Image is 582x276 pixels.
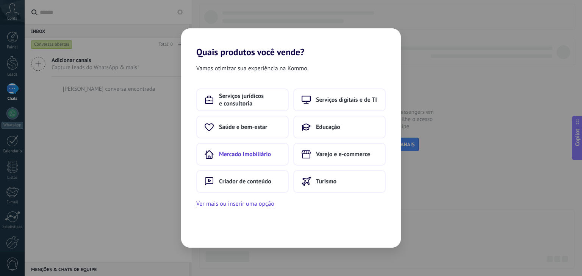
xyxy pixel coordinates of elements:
[196,199,274,209] button: Ver mais ou inserir uma opção
[316,150,370,158] span: Varejo e e-commerce
[196,64,308,73] span: Vamos otimizar sua experiência na Kommo.
[196,88,289,111] button: Serviços jurídicos e consultoria
[196,170,289,193] button: Criador de conteúdo
[219,123,267,131] span: Saúde e bem-estar
[219,178,271,185] span: Criador de conteúdo
[316,123,340,131] span: Educação
[293,143,386,166] button: Varejo e e-commerce
[196,116,289,138] button: Saúde e bem-estar
[219,92,280,107] span: Serviços jurídicos e consultoria
[293,116,386,138] button: Educação
[219,150,271,158] span: Mercado Imobiliário
[316,178,336,185] span: Turismo
[196,143,289,166] button: Mercado Imobiliário
[293,88,386,111] button: Serviços digitais e de TI
[181,28,401,57] h2: Quais produtos você vende?
[293,170,386,193] button: Turismo
[316,96,377,104] span: Serviços digitais e de TI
